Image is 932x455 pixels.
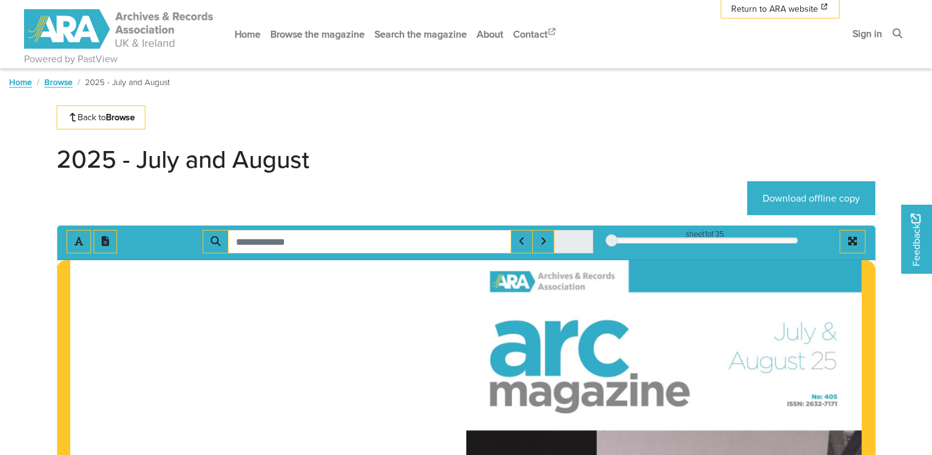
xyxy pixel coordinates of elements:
[532,230,554,253] button: Next Match
[9,76,32,88] a: Home
[67,230,91,253] button: Toggle text selection (Alt+T)
[85,76,170,88] span: 2025 - July and August
[370,18,472,51] a: Search the magazine
[265,18,370,51] a: Browse the magazine
[705,228,707,240] span: 1
[840,230,865,253] button: Full screen mode
[909,214,923,266] span: Feedback
[230,18,265,51] a: Home
[44,76,73,88] a: Browse
[203,230,229,253] button: Search
[508,18,562,51] a: Contact
[24,2,215,56] a: ARA - ARC Magazine | Powered by PastView logo
[94,230,117,253] button: Open transcription window
[901,205,932,274] a: Would you like to provide feedback?
[228,230,511,253] input: Search for
[24,9,215,49] img: ARA - ARC Magazine | Powered by PastView
[511,230,533,253] button: Previous Match
[612,228,798,240] div: sheet of 35
[57,105,146,129] a: Back toBrowse
[57,144,309,174] h1: 2025 - July and August
[747,181,875,215] a: Download offline copy
[848,17,887,50] a: Sign in
[472,18,508,51] a: About
[731,2,818,15] span: Return to ARA website
[24,52,118,67] a: Powered by PastView
[106,111,135,123] strong: Browse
